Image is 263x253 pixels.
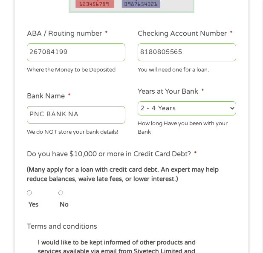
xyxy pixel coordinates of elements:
[27,43,125,61] input: 263177916
[27,150,197,159] label: Do you have $10,000 or more in Credit Card Debt?
[27,63,125,74] div: Where the Money to be Deposited
[27,222,97,231] label: Terms and conditions
[138,117,236,137] div: How long Have you been with your Bank
[138,87,204,96] label: Years at Your Bank
[138,43,236,61] input: 345634636
[60,200,74,210] label: No
[29,200,44,210] label: Yes
[27,165,236,184] div: (Many apply for a loan with credit card debt. An expert may help reduce balances, waive late fees...
[27,125,125,137] div: We do NOT store your bank details!
[27,29,108,38] label: ABA / Routing number
[138,63,236,74] div: You will need one for a loan.
[138,29,233,38] label: Checking Account Number
[27,92,71,101] label: Bank Name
